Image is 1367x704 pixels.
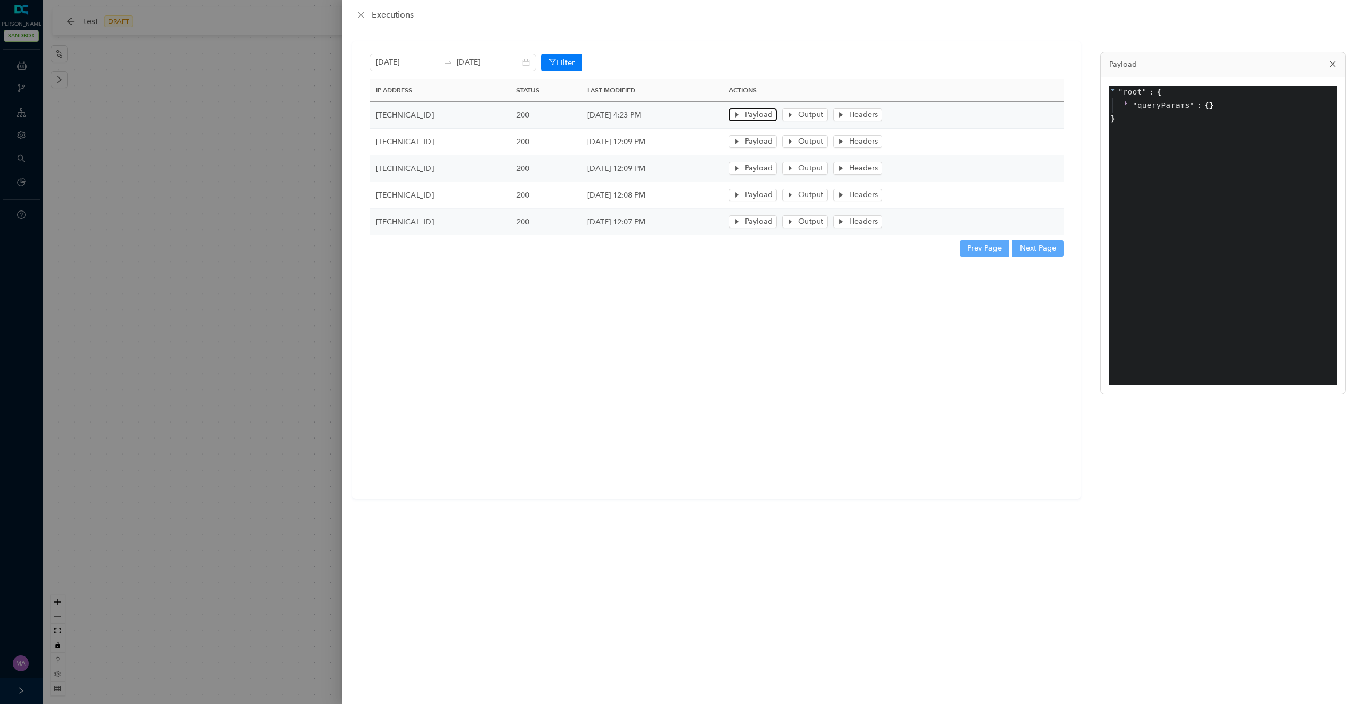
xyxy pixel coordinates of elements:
span: Output [798,162,823,174]
div: Payloadclose [1101,52,1345,77]
span: caret-right [733,165,741,172]
button: caret-rightHeaders [833,189,882,201]
span: caret-right [733,111,741,119]
span: Output [798,136,823,147]
span: Output [798,109,823,121]
td: 200 [510,129,581,155]
button: Close [355,10,367,20]
span: caret-right [733,191,741,199]
div: executions [372,9,1354,21]
button: caret-rightHeaders [833,108,882,121]
span: " [1118,88,1123,96]
span: Headers [849,162,878,174]
td: 200 [510,155,581,182]
span: Headers [849,109,878,121]
button: caret-rightHeaders [833,162,882,175]
span: { [1157,86,1161,98]
button: caret-rightPayload [729,162,777,175]
th: Last Modified [581,79,722,102]
span: Payload [745,189,773,201]
span: " [1190,101,1195,109]
td: 200 [510,102,581,129]
button: caret-rightOutput [782,215,828,228]
span: Payload [1109,59,1329,71]
td: [DATE] 12:09 PM [581,155,722,182]
td: [DATE] 12:07 PM [581,209,722,236]
td: 200 [510,182,581,209]
span: Headers [849,136,878,147]
span: root [1123,88,1142,96]
span: " [1142,88,1147,96]
button: Next Page [1012,240,1064,256]
td: [TECHNICAL_ID] [370,182,510,209]
th: Status [510,79,581,102]
span: : [1150,86,1154,98]
span: close [357,11,365,19]
span: caret-right [837,191,845,199]
span: Payload [745,136,773,147]
span: Payload [745,162,773,174]
span: Headers [849,216,878,228]
span: caret-right [837,111,845,119]
span: caret-right [837,218,845,225]
button: caret-rightOutput [782,189,828,201]
span: caret-right [787,191,794,199]
button: Filter [541,54,582,71]
input: Start date [376,57,439,68]
button: Prev Page [960,240,1009,256]
button: caret-rightOutput [782,135,828,148]
span: caret-right [787,138,794,145]
button: caret-rightPayload [729,108,777,121]
td: [TECHNICAL_ID] [370,129,510,155]
button: caret-rightPayload [729,189,777,201]
span: caret-right [787,165,794,172]
span: to [444,58,452,67]
input: End date [457,57,520,68]
th: Actions [722,79,1064,102]
span: caret-right [733,218,741,225]
span: caret-right [733,138,741,145]
span: Headers [849,189,878,201]
td: [DATE] 12:08 PM [581,182,722,209]
span: queryParams [1137,101,1190,109]
span: Output [798,189,823,201]
td: 200 [510,209,581,236]
span: } [1109,113,1115,124]
span: Payload [745,109,773,121]
span: swap-right [444,58,452,67]
span: Output [798,216,823,228]
span: close [1329,60,1337,68]
span: caret-right [787,111,794,119]
button: caret-rightPayload [729,215,777,228]
td: [DATE] 4:23 PM [581,102,722,129]
td: [DATE] 12:09 PM [581,129,722,155]
td: [TECHNICAL_ID] [370,209,510,236]
span: caret-right [837,165,845,172]
span: Payload [745,216,773,228]
button: caret-rightPayload [729,135,777,148]
button: caret-rightHeaders [833,215,882,228]
td: [TECHNICAL_ID] [370,155,510,182]
span: caret-right [787,218,794,225]
span: " [1133,101,1137,109]
button: caret-rightOutput [782,108,828,121]
span: { [1205,99,1209,111]
span: caret-right [837,138,845,145]
button: caret-rightHeaders [833,135,882,148]
span: } [1209,99,1213,111]
span: : [1197,99,1202,111]
th: IP Address [370,79,510,102]
button: caret-rightOutput [782,162,828,175]
td: [TECHNICAL_ID] [370,102,510,129]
